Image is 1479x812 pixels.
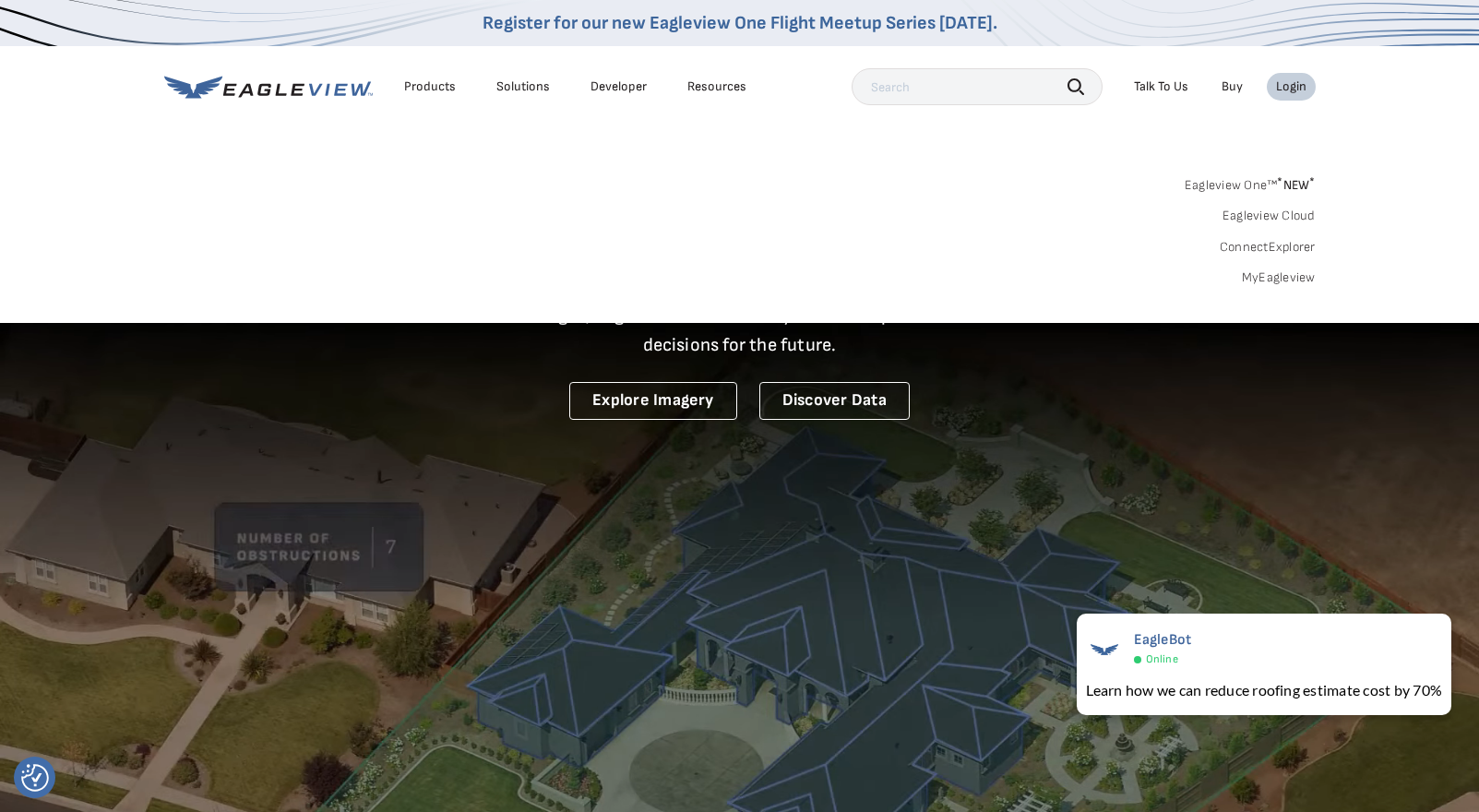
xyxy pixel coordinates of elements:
span: Online [1146,652,1178,666]
a: Eagleview One™*NEW* [1185,172,1316,193]
div: Talk To Us [1134,78,1188,95]
a: MyEagleview [1242,269,1316,286]
a: Eagleview Cloud [1223,208,1316,224]
a: Discover Data [759,382,910,420]
div: Products [404,78,456,95]
a: Register for our new Eagleview One Flight Meetup Series [DATE]. [483,12,997,34]
div: Login [1276,78,1306,95]
span: EagleBot [1134,631,1192,649]
span: NEW [1277,177,1315,193]
div: Solutions [496,78,550,95]
button: Consent Preferences [21,764,49,792]
div: Learn how we can reduce roofing estimate cost by 70% [1086,679,1442,701]
img: Revisit consent button [21,764,49,792]
a: Developer [590,78,647,95]
input: Search [852,68,1103,105]
img: EagleBot [1086,631,1123,668]
a: Buy [1222,78,1243,95]
a: Explore Imagery [569,382,737,420]
a: ConnectExplorer [1220,239,1316,256]
div: Resources [687,78,746,95]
